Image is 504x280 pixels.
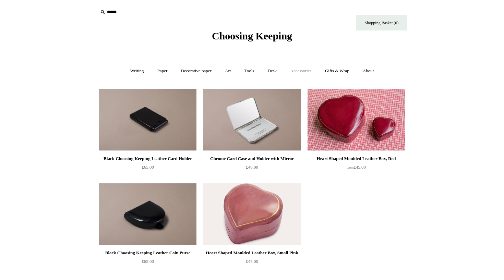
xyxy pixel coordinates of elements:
[99,249,196,277] a: Black Choosing Keeping Leather Coin Purse £65.00
[356,15,407,31] a: Shopping Basket (0)
[203,183,301,245] a: Heart Shaped Moulded Leather Box, Small Pink Heart Shaped Moulded Leather Box, Small Pink
[347,165,366,170] span: £45.00
[101,155,195,163] div: Black Choosing Keeping Leather Card Holder
[308,89,405,151] img: Heart Shaped Moulded Leather Box, Red
[142,259,154,264] span: £65.00
[212,30,292,41] span: Choosing Keeping
[124,62,150,80] a: Writing
[205,155,299,163] div: Chrome Card Case and Holder with Mirror
[205,249,299,257] div: Heart Shaped Moulded Leather Box, Small Pink
[309,155,403,163] div: Heart Shaped Moulded Leather Box, Red
[99,89,196,151] img: Black Choosing Keeping Leather Card Holder
[101,249,195,257] div: Black Choosing Keeping Leather Coin Purse
[212,36,292,40] a: Choosing Keeping
[175,62,218,80] a: Decorative paper
[99,89,196,151] a: Black Choosing Keeping Leather Card Holder Black Choosing Keeping Leather Card Holder
[203,183,301,245] img: Heart Shaped Moulded Leather Box, Small Pink
[246,259,258,264] span: £45.00
[347,166,353,169] span: from
[99,183,196,245] img: Black Choosing Keeping Leather Coin Purse
[99,155,196,183] a: Black Choosing Keeping Leather Card Holder £65.00
[203,89,301,151] a: Chrome Card Case and Holder with Mirror Chrome Card Case and Holder with Mirror
[308,89,405,151] a: Heart Shaped Moulded Leather Box, Red Heart Shaped Moulded Leather Box, Red
[142,165,154,170] span: £65.00
[262,62,283,80] a: Desk
[219,62,237,80] a: Art
[319,62,356,80] a: Gifts & Wrap
[238,62,261,80] a: Tools
[99,183,196,245] a: Black Choosing Keeping Leather Coin Purse Black Choosing Keeping Leather Coin Purse
[203,249,301,277] a: Heart Shaped Moulded Leather Box, Small Pink £45.00
[203,155,301,183] a: Chrome Card Case and Holder with Mirror £40.00
[308,155,405,183] a: Heart Shaped Moulded Leather Box, Red from£45.00
[151,62,174,80] a: Paper
[246,165,258,170] span: £40.00
[357,62,380,80] a: About
[284,62,318,80] a: Accessories
[203,89,301,151] img: Chrome Card Case and Holder with Mirror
